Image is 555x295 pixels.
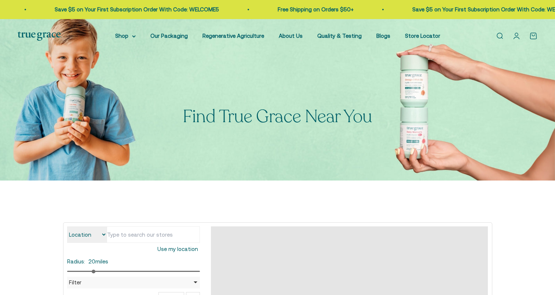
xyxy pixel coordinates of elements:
[88,258,95,265] span: 20
[107,226,200,243] input: Type to search our stores
[317,33,362,39] a: Quality & Testing
[279,33,303,39] a: About Us
[356,5,520,14] p: Save $5 on Your First Subscription Order With Code: WELCOME5
[150,33,188,39] a: Our Packaging
[67,258,85,265] label: Radius:
[202,33,264,39] a: Regenerative Agriculture
[376,33,390,39] a: Blogs
[221,6,297,12] a: Free Shipping on Orders $50+
[67,257,200,266] div: miles
[405,33,440,39] a: Store Locator
[67,271,200,272] input: Radius
[67,277,200,288] div: Filter
[183,105,372,128] split-lines: Find True Grace Near You
[115,32,136,40] summary: Shop
[156,243,200,255] button: Use my location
